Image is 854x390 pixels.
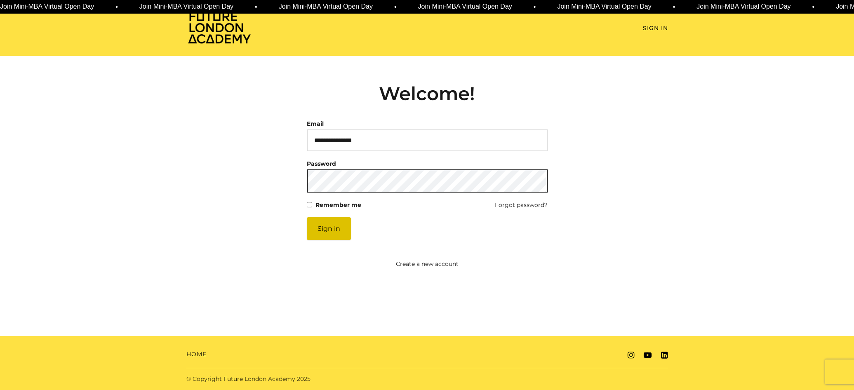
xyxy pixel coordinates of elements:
label: Email [307,118,324,129]
label: Remember me [315,199,361,211]
span: • [394,2,397,12]
img: Home Page [186,11,252,44]
label: Password [307,158,336,169]
span: • [115,2,118,12]
span: • [812,2,815,12]
button: Sign in [307,217,351,240]
h2: Welcome! [307,82,548,105]
span: • [255,2,257,12]
span: • [534,2,536,12]
a: Forgot password? [495,199,548,211]
a: Sign In [643,24,668,33]
div: © Copyright Future London Academy 2025 [180,375,427,383]
span: • [673,2,675,12]
a: Create a new account [266,260,588,268]
a: Home [186,350,207,359]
